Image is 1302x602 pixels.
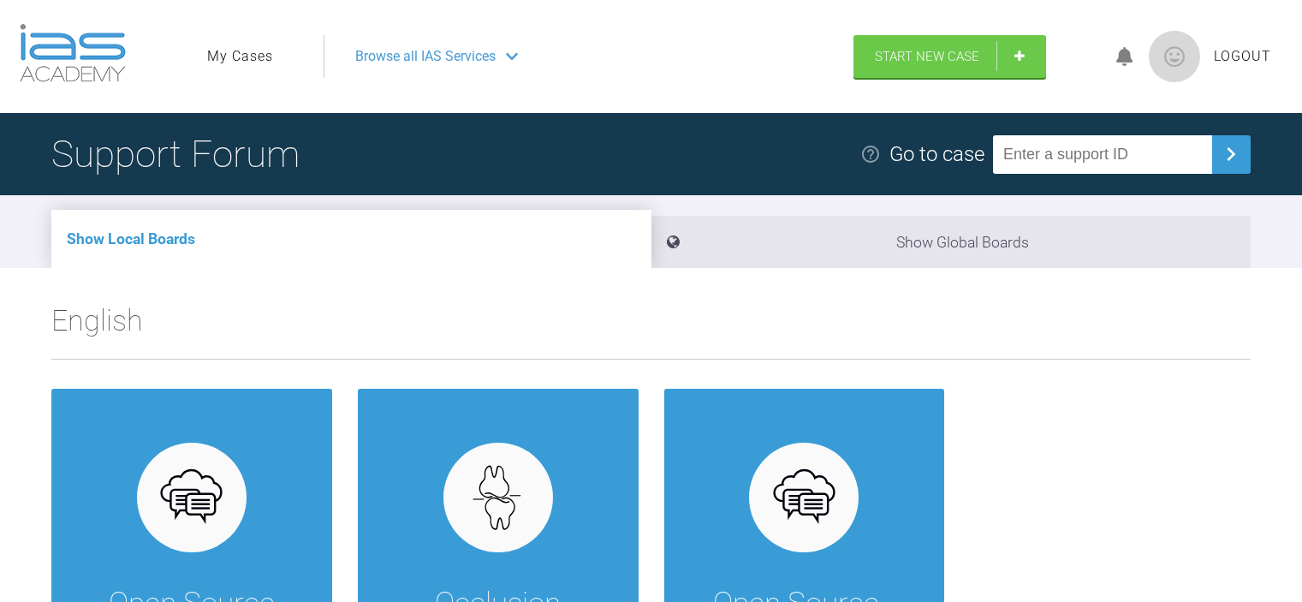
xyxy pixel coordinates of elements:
img: occlusion.8ff7a01c.svg [465,465,531,531]
img: opensource.6e495855.svg [158,465,224,531]
img: chevronRight.28bd32b0.svg [1217,140,1245,168]
div: Go to case [889,138,984,170]
img: profile.png [1149,31,1200,82]
a: Start New Case [853,35,1046,78]
h1: Support Forum [51,124,300,184]
li: Show Global Boards [651,216,1251,268]
img: logo-light.3e3ef733.png [20,24,126,82]
span: Browse all IAS Services [355,45,496,68]
li: Show Local Boards [51,210,651,268]
span: Start New Case [875,49,979,64]
input: Enter a support ID [993,135,1212,174]
img: opensource.6e495855.svg [771,465,837,531]
h2: English [51,297,1251,359]
img: help.e70b9f3d.svg [860,144,881,164]
a: My Cases [207,45,273,68]
a: Logout [1214,45,1271,68]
